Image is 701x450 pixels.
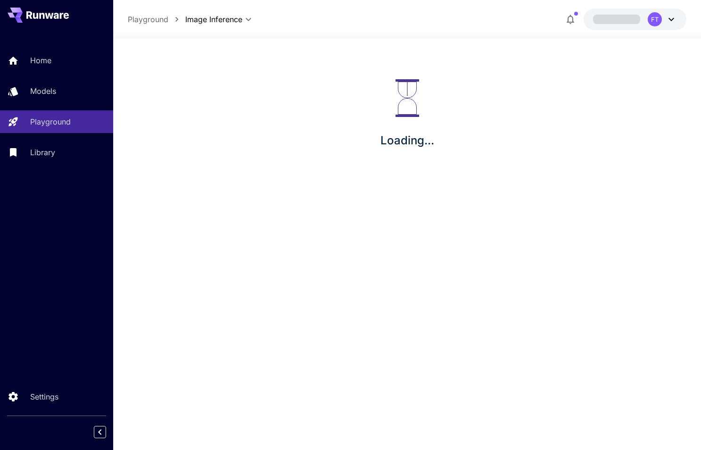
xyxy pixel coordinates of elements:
[128,14,168,25] a: Playground
[584,8,686,30] button: FT
[101,424,113,441] div: Collapse sidebar
[30,85,56,97] p: Models
[185,14,242,25] span: Image Inference
[648,12,662,26] div: FT
[30,55,51,66] p: Home
[30,391,58,402] p: Settings
[380,132,434,149] p: Loading...
[30,116,71,127] p: Playground
[94,426,106,438] button: Collapse sidebar
[30,147,55,158] p: Library
[128,14,185,25] nav: breadcrumb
